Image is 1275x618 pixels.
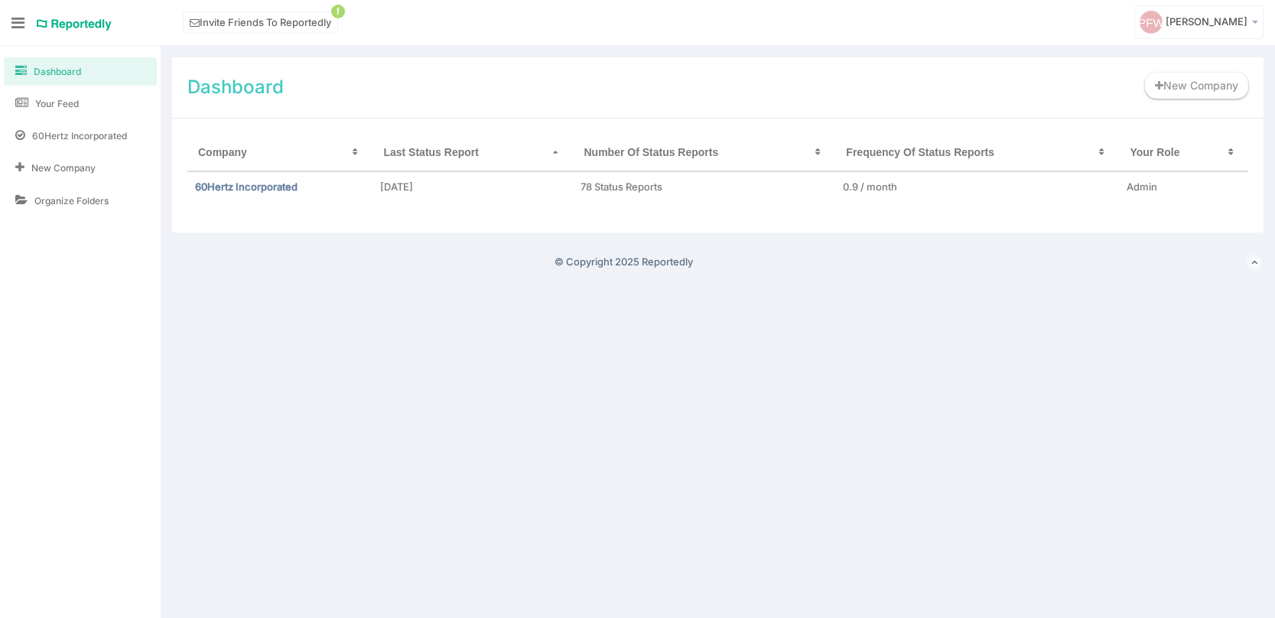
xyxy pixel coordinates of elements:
span: Your Feed [35,97,79,110]
div: Last Status Report [380,141,565,163]
span: ! [331,5,345,18]
td: 78 Status Reports [573,171,835,202]
a: New Company [1145,73,1248,99]
a: Reportedly [36,11,112,37]
a: Dashboard [4,57,157,86]
span: [PERSON_NAME] [1166,15,1247,28]
th: Frequency Of Status Reports: No sort applied, activate to apply an ascending sort [835,134,1119,171]
td: 0.9 / month [835,171,1119,202]
div: Company [195,141,365,163]
span: New Company [31,161,96,174]
h3: Dashboard [187,73,284,102]
th: Your Role: No sort applied, activate to apply an ascending sort [1119,134,1248,171]
a: Your Feed [4,89,157,118]
td: Admin [1119,171,1248,202]
a: Invite Friends To Reportedly! [183,11,338,34]
td: [DATE] [372,171,573,202]
th: Company: No sort applied, activate to apply an ascending sort [187,134,372,171]
a: Organize Folders [4,187,157,215]
div: Number Of Status Reports [581,141,828,163]
th: Number Of Status Reports: No sort applied, activate to apply an ascending sort [573,134,835,171]
a: [PERSON_NAME] [1134,5,1264,39]
img: svg+xml;base64,PD94bWwgdmVyc2lvbj0iMS4wIiBlbmNvZGluZz0iVVRGLTgiPz4KICAgICAg%0APHN2ZyB2ZXJzaW9uPSI... [1140,11,1163,34]
span: Dashboard [34,65,81,78]
a: New Company [4,154,157,182]
span: Organize Folders [34,194,109,207]
a: 60Hertz Incorporated [4,122,157,150]
th: Last Status Report: Ascending sort applied, activate to apply a descending sort [372,134,573,171]
div: Your Role [1127,141,1241,163]
div: Frequency Of Status Reports [843,141,1111,163]
span: 60Hertz Incorporated [32,129,127,142]
a: 60Hertz Incorporated [195,181,298,193]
